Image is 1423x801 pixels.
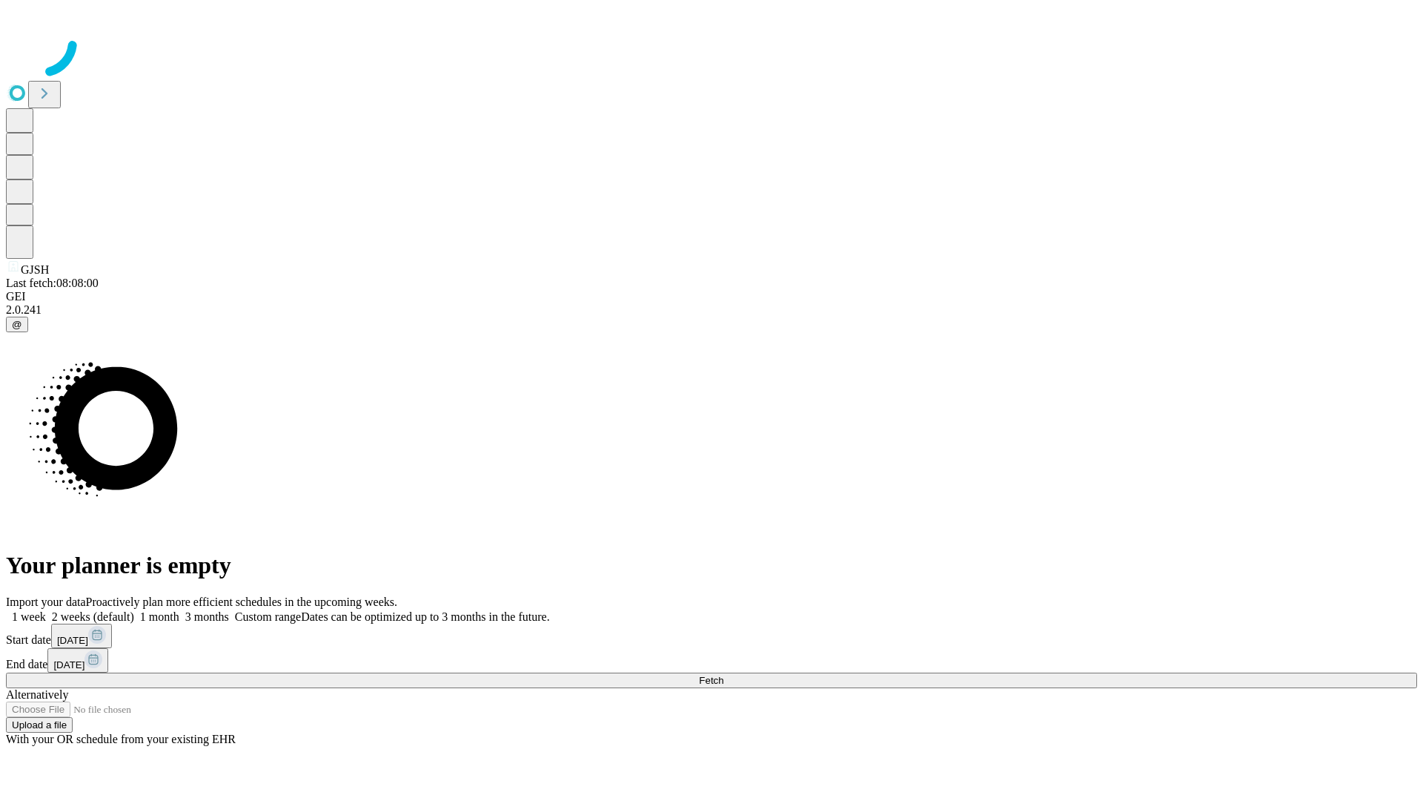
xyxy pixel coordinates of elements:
[52,610,134,623] span: 2 weeks (default)
[185,610,229,623] span: 3 months
[6,648,1417,673] div: End date
[6,688,68,701] span: Alternatively
[6,673,1417,688] button: Fetch
[6,552,1417,579] h1: Your planner is empty
[12,319,22,330] span: @
[51,624,112,648] button: [DATE]
[6,290,1417,303] div: GEI
[699,675,723,686] span: Fetch
[12,610,46,623] span: 1 week
[6,733,236,745] span: With your OR schedule from your existing EHR
[6,596,86,608] span: Import your data
[53,659,84,670] span: [DATE]
[86,596,397,608] span: Proactively plan more efficient schedules in the upcoming weeks.
[6,624,1417,648] div: Start date
[301,610,549,623] span: Dates can be optimized up to 3 months in the future.
[140,610,179,623] span: 1 month
[6,277,99,289] span: Last fetch: 08:08:00
[47,648,108,673] button: [DATE]
[21,263,49,276] span: GJSH
[57,635,88,646] span: [DATE]
[6,303,1417,317] div: 2.0.241
[6,717,73,733] button: Upload a file
[6,317,28,332] button: @
[235,610,301,623] span: Custom range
